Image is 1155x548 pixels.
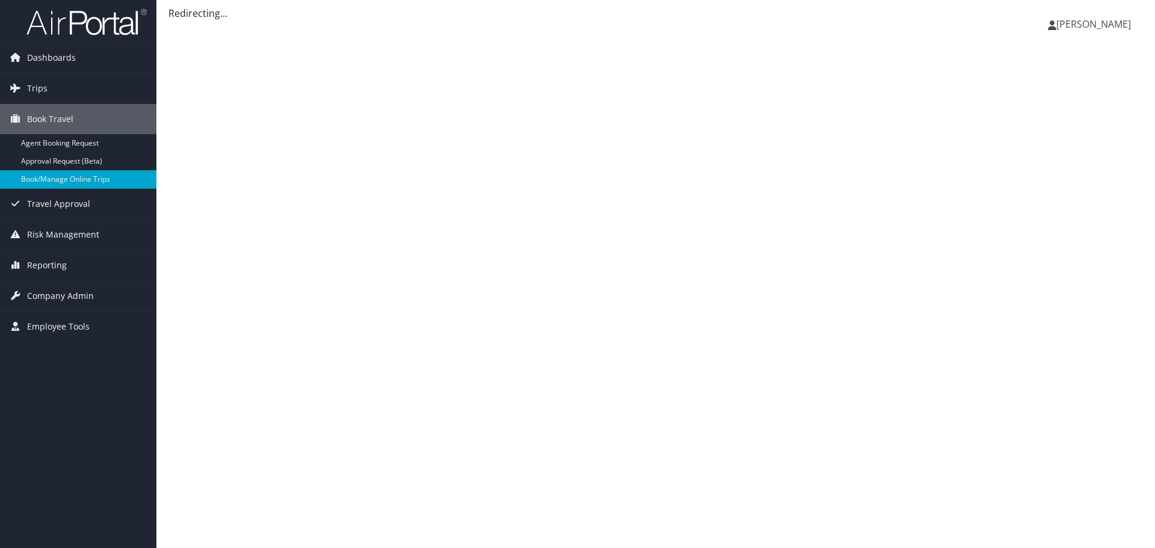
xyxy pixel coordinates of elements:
[27,189,90,219] span: Travel Approval
[1048,6,1143,42] a: [PERSON_NAME]
[27,281,94,311] span: Company Admin
[27,73,48,103] span: Trips
[27,43,76,73] span: Dashboards
[27,312,90,342] span: Employee Tools
[1056,17,1131,31] span: [PERSON_NAME]
[26,8,147,36] img: airportal-logo.png
[27,220,99,250] span: Risk Management
[168,6,1143,20] div: Redirecting...
[27,250,67,280] span: Reporting
[27,104,73,134] span: Book Travel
